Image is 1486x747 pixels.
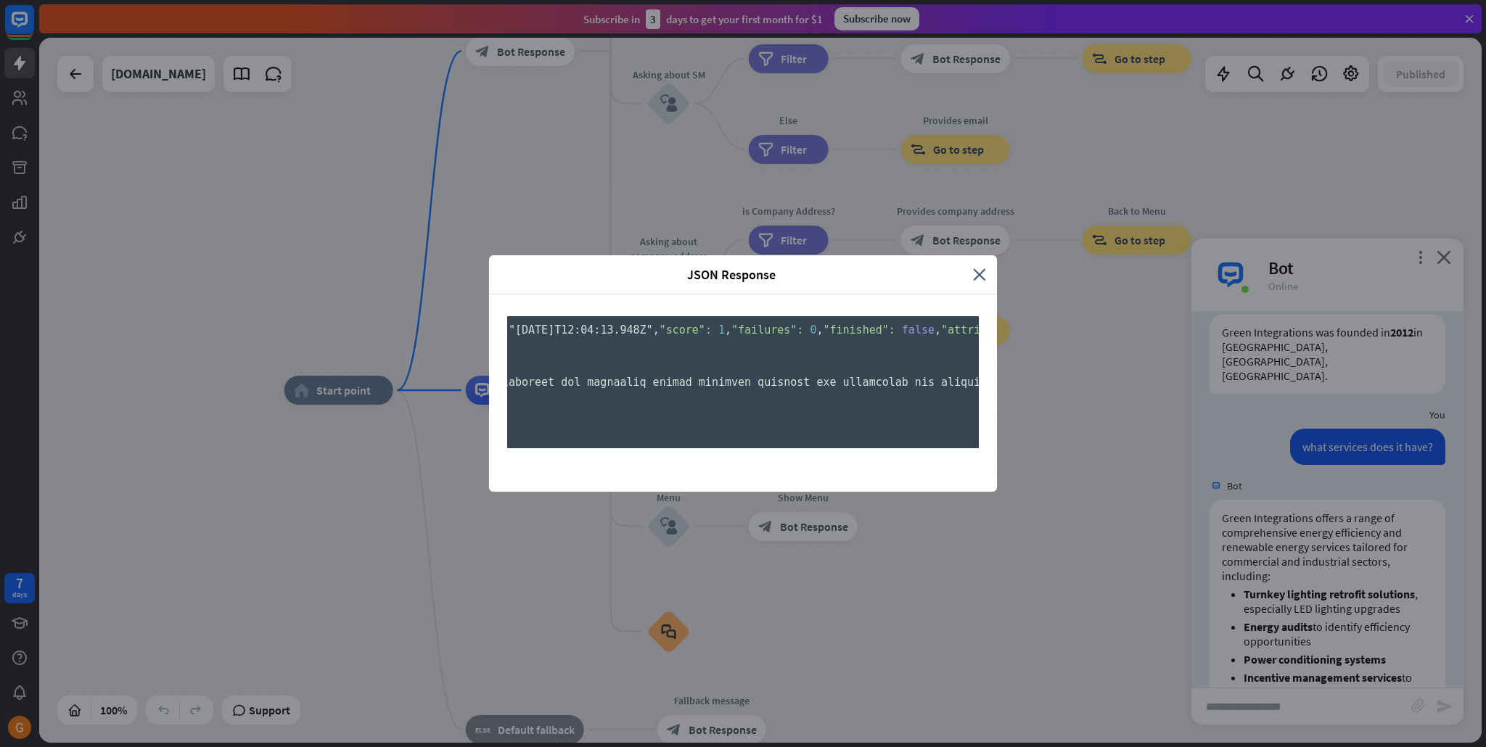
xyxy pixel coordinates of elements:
span: 1 [718,323,725,337]
span: "failures": [731,323,803,337]
pre: { , , , , , , , { , , , , , , , , , , , , }, [ , , ], [ { , , }, { , , }, { , , [ { , , , } ] } ] } [507,316,979,448]
span: "[DATE]T12:04:13.948Z" [509,323,653,337]
span: "finished": [823,323,895,337]
i: close [973,266,986,283]
span: "score": [660,323,712,337]
span: 0 [810,323,816,337]
span: "attributes": [941,323,1026,337]
button: Open LiveChat chat widget [12,6,55,49]
span: false [902,323,935,337]
span: JSON Response [500,266,962,283]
